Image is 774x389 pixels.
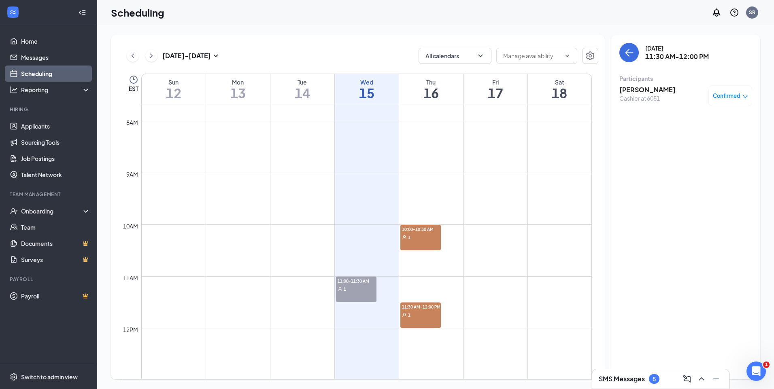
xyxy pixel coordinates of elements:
a: October 12, 2025 [142,74,206,104]
div: Payroll [10,276,89,283]
a: SurveysCrown [21,252,90,268]
div: Sat [528,78,592,86]
h1: 14 [270,86,334,100]
h3: [PERSON_NAME] [619,85,676,94]
a: October 18, 2025 [528,74,592,104]
svg: User [402,235,407,240]
button: ChevronLeft [127,50,139,62]
svg: ChevronUp [697,374,706,384]
div: Participants [619,74,752,82]
span: 1 [408,312,410,318]
div: Team Management [10,191,89,198]
button: Settings [582,48,598,64]
a: Talent Network [21,167,90,183]
svg: ChevronRight [147,51,155,61]
span: Confirmed [713,92,740,100]
span: 11:30 AM-12:00 PM [400,302,441,311]
a: Team [21,219,90,235]
iframe: Intercom live chat [746,362,766,381]
div: 12pm [121,325,140,334]
input: Manage availability [503,51,561,60]
div: 8am [125,118,140,127]
span: 1 [763,362,770,368]
h3: 11:30 AM-12:00 PM [645,52,709,61]
svg: User [402,313,407,317]
h1: 18 [528,86,592,100]
a: Job Postings [21,150,90,167]
a: October 14, 2025 [270,74,334,104]
h1: 15 [335,86,399,100]
div: SR [749,9,755,16]
a: October 17, 2025 [464,74,527,104]
div: 5 [653,376,656,383]
a: Home [21,33,90,49]
a: Scheduling [21,66,90,82]
div: Hiring [10,106,89,113]
a: October 15, 2025 [335,74,399,104]
span: 1 [408,235,410,240]
div: 9am [125,170,140,179]
div: Cashier at 6051 [619,94,676,102]
svg: Minimize [711,374,721,384]
svg: Settings [585,51,595,61]
span: 10:00-10:30 AM [400,225,441,233]
svg: ComposeMessage [682,374,692,384]
svg: Analysis [10,86,18,94]
div: Wed [335,78,399,86]
div: 10am [121,222,140,230]
button: ComposeMessage [680,372,693,385]
svg: Collapse [78,8,86,17]
svg: ChevronDown [476,52,485,60]
svg: ChevronDown [564,53,570,59]
a: Applicants [21,118,90,134]
button: back-button [619,43,639,62]
svg: ChevronLeft [129,51,137,61]
svg: Settings [10,373,18,381]
a: Messages [21,49,90,66]
div: [DATE] [645,44,709,52]
h3: SMS Messages [599,374,645,383]
button: ChevronRight [145,50,157,62]
svg: Notifications [712,8,721,17]
svg: QuestionInfo [729,8,739,17]
div: Sun [142,78,206,86]
svg: WorkstreamLogo [9,8,17,16]
a: PayrollCrown [21,288,90,304]
span: 1 [344,286,346,292]
svg: ArrowLeft [624,48,634,57]
div: Switch to admin view [21,373,78,381]
h1: 17 [464,86,527,100]
div: Onboarding [21,207,83,215]
a: October 13, 2025 [206,74,270,104]
svg: User [338,287,342,292]
h1: Scheduling [111,6,164,19]
a: October 16, 2025 [399,74,463,104]
button: Minimize [710,372,723,385]
button: ChevronUp [695,372,708,385]
div: Tue [270,78,334,86]
span: EST [129,85,138,93]
button: All calendarsChevronDown [419,48,491,64]
h1: 12 [142,86,206,100]
a: Sourcing Tools [21,134,90,150]
span: down [742,94,748,99]
svg: SmallChevronDown [211,51,221,61]
svg: Clock [129,75,138,85]
a: DocumentsCrown [21,235,90,252]
div: 1pm [125,377,140,386]
svg: UserCheck [10,207,18,215]
h1: 16 [399,86,463,100]
span: 11:00-11:30 AM [336,277,376,285]
h3: [DATE] - [DATE] [162,51,211,60]
div: Thu [399,78,463,86]
h1: 13 [206,86,270,100]
div: Reporting [21,86,91,94]
div: Mon [206,78,270,86]
div: Fri [464,78,527,86]
div: 11am [121,273,140,282]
